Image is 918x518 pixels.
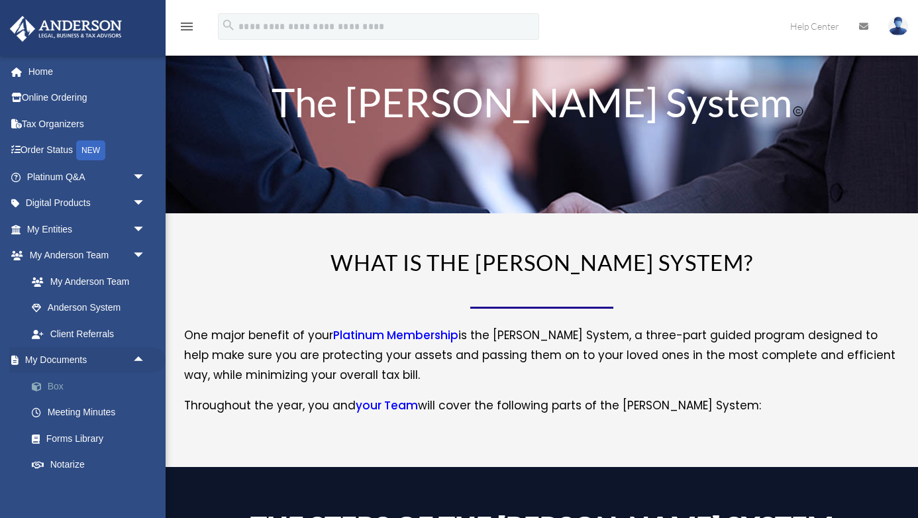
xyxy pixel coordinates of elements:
a: menu [179,23,195,34]
span: arrow_drop_down [132,164,159,191]
a: your Team [356,397,418,420]
a: Platinum Membership [333,327,458,350]
a: Meeting Minutes [19,399,166,426]
a: Home [9,58,166,85]
a: Notarize [19,452,166,478]
p: One major benefit of your is the [PERSON_NAME] System, a three-part guided program designed to he... [184,326,899,396]
p: Throughout the year, you and will cover the following parts of the [PERSON_NAME] System: [184,396,899,416]
a: Order StatusNEW [9,137,166,164]
a: My Anderson Team [19,268,166,295]
img: Anderson Advisors Platinum Portal [6,16,126,42]
img: User Pic [888,17,908,36]
span: arrow_drop_down [132,242,159,270]
a: Online Ordering [9,85,166,111]
div: NEW [76,140,105,160]
a: Anderson System [19,295,159,321]
i: search [221,18,236,32]
h1: The [PERSON_NAME] System [241,82,843,129]
a: Platinum Q&Aarrow_drop_down [9,164,166,190]
a: Tax Organizers [9,111,166,137]
span: arrow_drop_down [132,190,159,217]
a: Forms Library [19,425,166,452]
a: Box [19,373,166,399]
i: menu [179,19,195,34]
a: Digital Productsarrow_drop_down [9,190,166,217]
a: Client Referrals [19,321,166,347]
a: My Anderson Teamarrow_drop_down [9,242,166,269]
a: My Entitiesarrow_drop_down [9,216,166,242]
span: WHAT IS THE [PERSON_NAME] SYSTEM? [331,249,753,276]
a: My Documentsarrow_drop_up [9,347,166,374]
span: arrow_drop_down [132,216,159,243]
span: arrow_drop_up [132,347,159,374]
